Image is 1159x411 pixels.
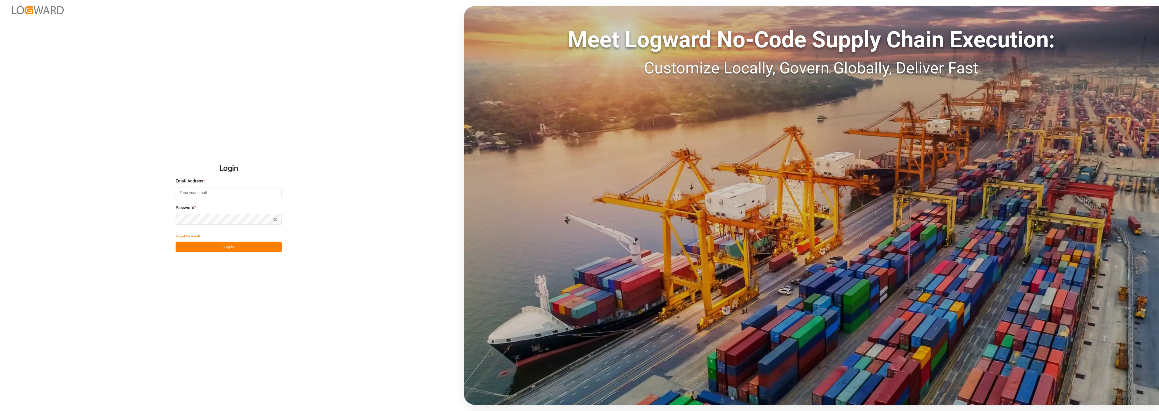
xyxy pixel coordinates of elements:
[12,6,64,14] img: Logward_new_orange.png
[176,242,282,252] button: Log In
[176,188,282,198] input: Enter your email
[176,205,194,211] span: Password
[176,231,200,242] button: Forgot Password?
[464,56,1159,80] div: Customize Locally, Govern Globally, Deliver Fast
[176,178,203,184] span: Email Address
[176,159,282,178] h2: Login
[464,23,1159,56] div: Meet Logward No-Code Supply Chain Execution:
